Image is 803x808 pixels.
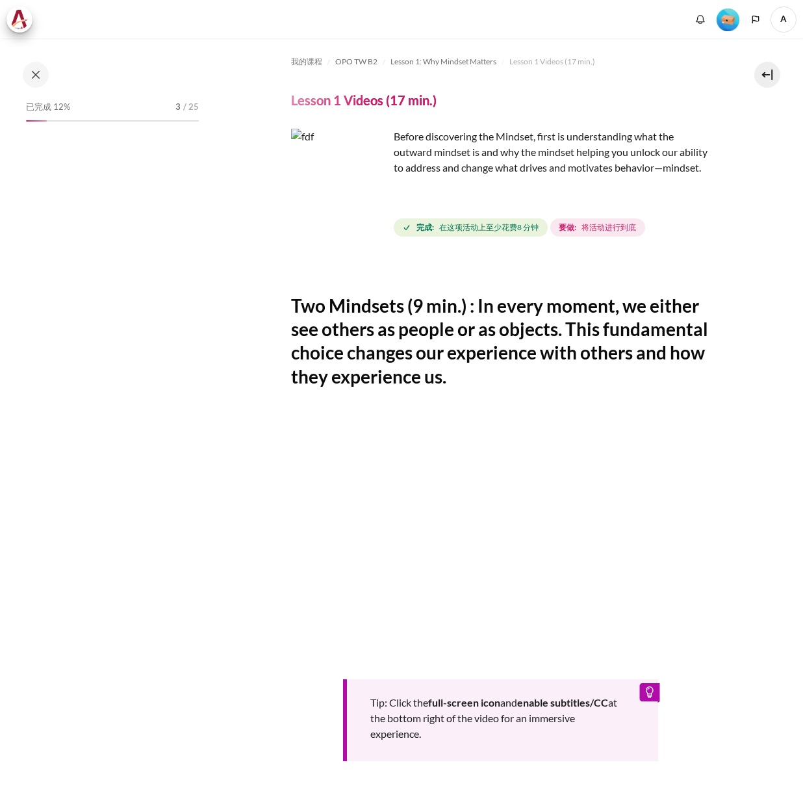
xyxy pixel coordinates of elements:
div: Lesson 1 Videos (17 min.)的完成要求 [394,216,648,239]
span: A [771,7,797,33]
div: 显示没有新通知的通知窗口 [691,10,710,29]
a: 等级 #1 [711,7,745,31]
span: Lesson 1 Videos (17 min.) [509,56,595,68]
span: Lesson 1: Why Mindset Matters [390,56,496,68]
p: Before discovering the Mindset, first is understanding what the outward mindset is and why the mi... [291,129,711,176]
b: full-screen icon [428,696,500,709]
a: Lesson 1 Videos (17 min.) [509,54,595,70]
span: OPO TW B2 [335,56,377,68]
b: enable subtitles/CC [517,696,608,709]
span: 已完成 12% [26,101,70,114]
div: 12% [26,120,47,122]
strong: 要做: [559,222,576,233]
strong: 完成: [416,222,434,233]
div: Tip: Click the and at the bottom right of the video for an immersive experience. [343,679,658,761]
img: fdf [291,129,389,226]
button: Languages [746,10,765,29]
a: Architeck Architeck [6,7,39,33]
a: 我的课程 [291,54,322,70]
h4: Lesson 1 Videos (17 min.) [291,92,437,109]
iframe: OP-M1-Why Mindset is matter-Media3-Two Mindset [291,411,711,647]
span: / 25 [183,101,199,114]
div: 等级 #1 [717,7,739,31]
span: 在这项活动上至少花费8 分钟 [439,222,539,233]
span: 将活动进行到底 [581,222,636,233]
a: OPO TW B2 [335,54,377,70]
nav: 导航栏 [291,51,711,72]
h2: Two Mindsets (9 min.) : In every moment, we either see others as people or as objects. This funda... [291,294,711,389]
a: 用户菜单 [771,7,797,33]
img: Architeck [10,10,29,29]
span: 我的课程 [291,56,322,68]
span: 3 [175,101,181,114]
img: 等级 #1 [717,8,739,31]
a: Lesson 1: Why Mindset Matters [390,54,496,70]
